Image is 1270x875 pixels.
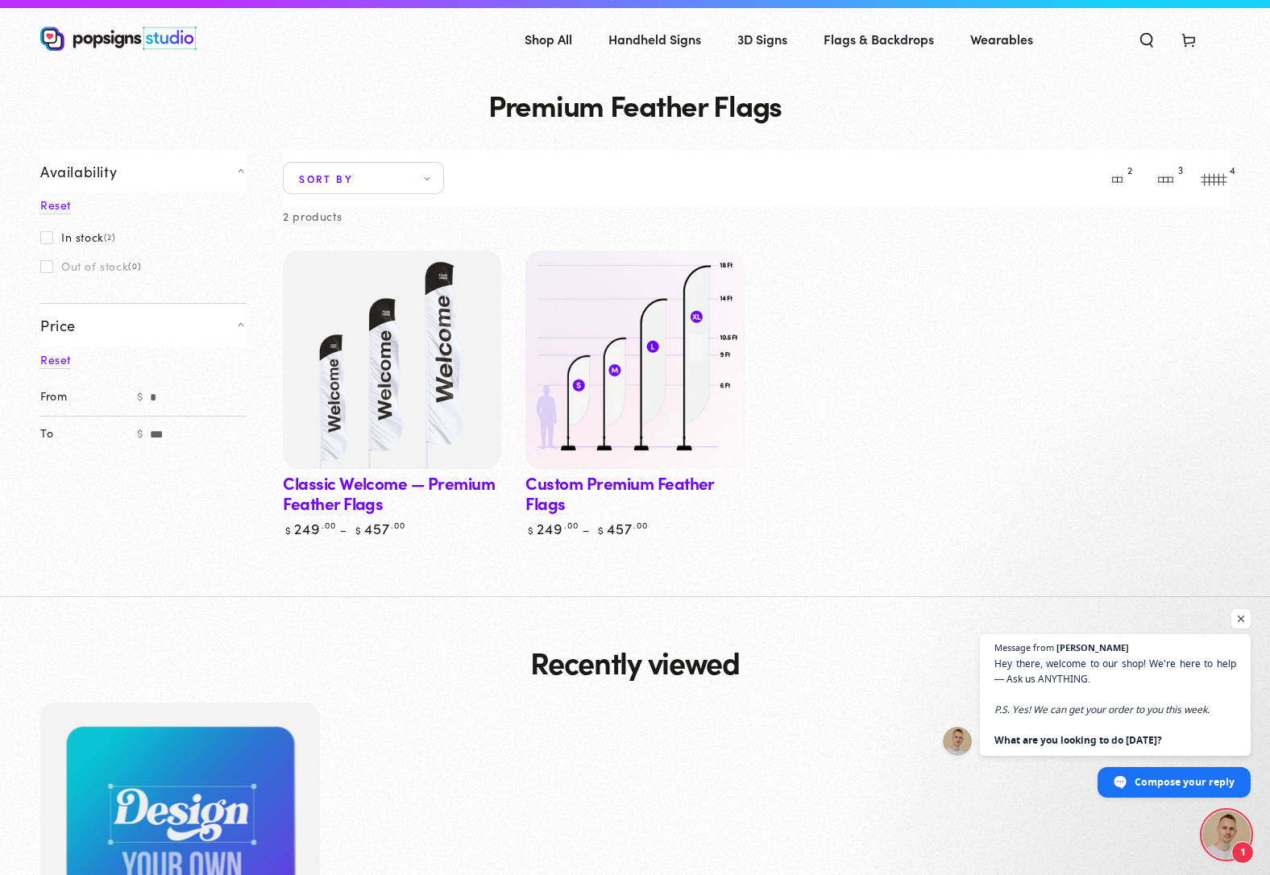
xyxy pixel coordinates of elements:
[725,18,799,60] a: 3D Signs
[994,643,1054,652] span: Message from
[130,379,150,416] span: $
[40,351,71,369] a: Reset
[522,247,747,472] img: Custom Premium Feather Flags
[40,303,247,346] summary: Price
[513,18,584,60] a: Shop All
[1056,643,1129,652] span: [PERSON_NAME]
[525,251,744,469] a: Custom Premium Feather FlagsCustom Premium Feather Flags
[40,150,247,193] summary: Availability
[811,18,946,60] a: Flags & Backdrops
[128,261,141,271] span: (0)
[970,27,1033,51] span: Wearables
[40,259,141,272] label: Out of stock
[958,18,1045,60] a: Wearables
[525,27,572,51] span: Shop All
[283,162,444,194] summary: Sort by
[737,27,787,51] span: 3D Signs
[530,645,739,678] h2: Recently viewed
[40,416,130,452] label: To
[40,162,117,180] span: Availability
[994,656,1236,748] span: Hey there, welcome to our shop! We're here to help — Ask us ANYTHING.
[1231,841,1254,864] span: 1
[1149,162,1181,194] button: 3
[283,206,342,226] p: 2 products
[40,379,130,416] label: From
[40,316,76,334] span: Price
[596,18,713,60] a: Handheld Signs
[608,27,701,51] span: Handheld Signs
[40,89,1230,121] h1: Premium Feather Flags
[1202,811,1251,859] a: Open chat
[1101,162,1133,194] button: 2
[130,416,150,452] span: $
[1126,21,1168,56] summary: Search our site
[824,27,934,51] span: Flags & Backdrops
[40,197,71,214] a: Reset
[283,251,501,469] a: Classic Welcome — Premium Feather FlagsClassic Welcome — Premium Feather Flags
[40,27,197,51] img: Popsigns Studio
[40,230,116,243] label: In stock
[1135,768,1235,796] span: Compose your reply
[104,232,116,242] span: (2)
